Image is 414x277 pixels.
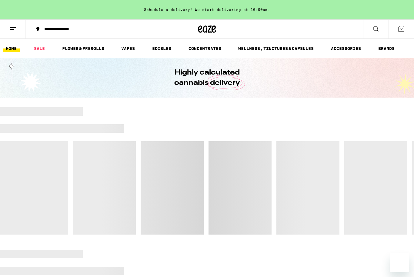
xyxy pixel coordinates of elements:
a: CONCENTRATES [185,45,224,52]
a: WELLNESS, TINCTURES & CAPSULES [235,45,317,52]
h1: Highly calculated cannabis delivery [157,68,257,88]
a: FLOWER & PREROLLS [59,45,107,52]
a: ACCESSORIES [328,45,364,52]
a: VAPES [118,45,138,52]
iframe: Button to launch messaging window [390,253,409,272]
a: HOME [3,45,20,52]
a: SALE [31,45,48,52]
a: BRANDS [375,45,398,52]
a: EDIBLES [149,45,174,52]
